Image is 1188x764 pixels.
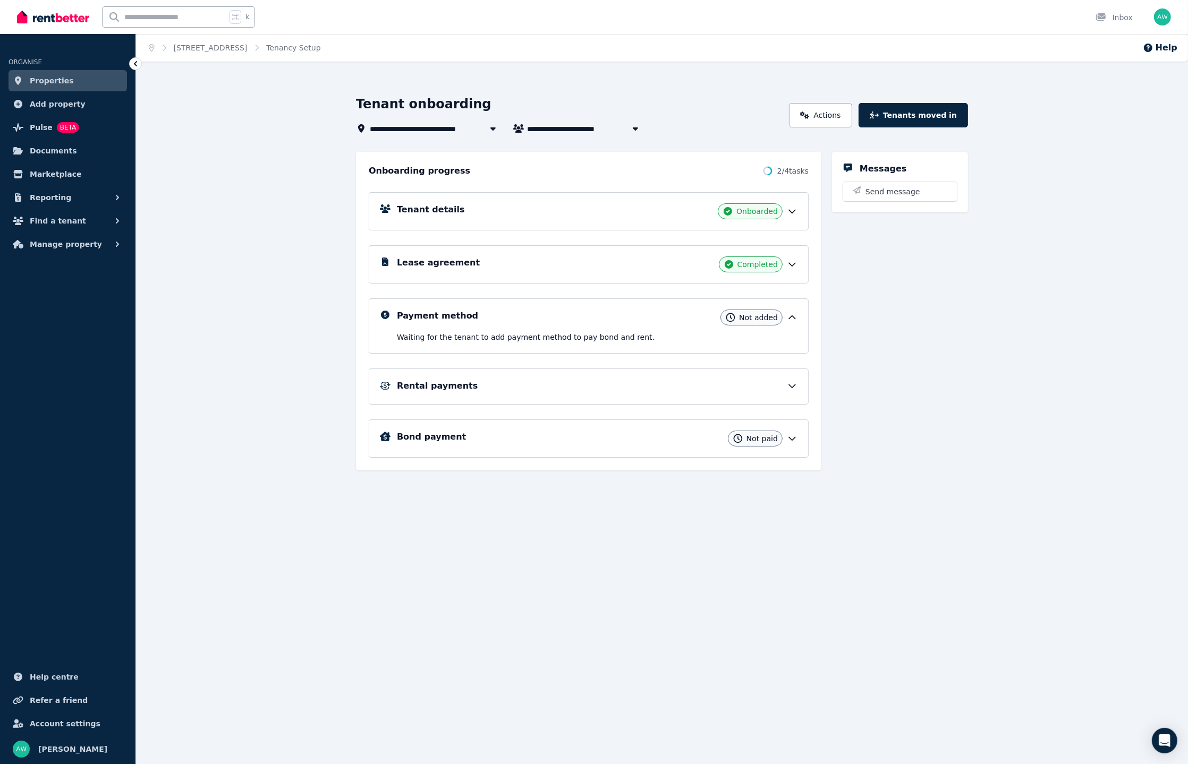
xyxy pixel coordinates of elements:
span: Help centre [30,671,79,683]
span: Pulse [30,121,53,134]
h5: Bond payment [397,431,466,443]
span: BETA [57,122,79,133]
span: Add property [30,98,86,110]
h1: Tenant onboarding [356,96,491,113]
span: Reporting [30,191,71,204]
a: Marketplace [9,164,127,185]
img: Bond Details [380,432,391,441]
span: Account settings [30,717,100,730]
span: Completed [737,259,778,270]
a: Refer a friend [9,690,127,711]
button: Send message [843,182,957,201]
a: Account settings [9,713,127,734]
span: Documents [30,144,77,157]
img: Andrew Wong [13,741,30,758]
h5: Tenant details [397,203,465,216]
a: PulseBETA [9,117,127,138]
h5: Payment method [397,310,478,322]
button: Tenants moved in [859,103,968,127]
span: k [245,13,249,21]
a: Documents [9,140,127,161]
button: Find a tenant [9,210,127,231]
span: Not paid [746,433,778,444]
div: Open Intercom Messenger [1152,728,1177,753]
h5: Messages [860,162,906,175]
button: Reporting [9,187,127,208]
a: [STREET_ADDRESS] [174,44,248,52]
h5: Rental payments [397,380,478,392]
span: Properties [30,74,74,87]
span: Find a tenant [30,214,86,227]
h5: Lease agreement [397,256,480,269]
img: Rental Payments [380,382,391,390]
div: Inbox [1096,12,1133,23]
nav: Breadcrumb [136,34,334,62]
p: Waiting for the tenant to add payment method to pay bond and rent . [397,332,797,342]
span: Not added [739,312,778,323]
img: Andrew Wong [1154,8,1171,25]
span: 2 / 4 tasks [777,166,809,176]
a: Add property [9,93,127,115]
span: [PERSON_NAME] [38,743,107,756]
span: Onboarded [736,206,778,217]
a: Actions [789,103,852,127]
a: Properties [9,70,127,91]
span: Marketplace [30,168,81,181]
h2: Onboarding progress [369,165,470,177]
span: Send message [865,186,920,197]
span: Refer a friend [30,694,88,707]
a: Help centre [9,666,127,688]
button: Manage property [9,234,127,255]
span: ORGANISE [9,58,42,66]
span: Manage property [30,238,102,251]
img: RentBetter [17,9,89,25]
span: Tenancy Setup [266,42,320,53]
button: Help [1143,41,1177,54]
